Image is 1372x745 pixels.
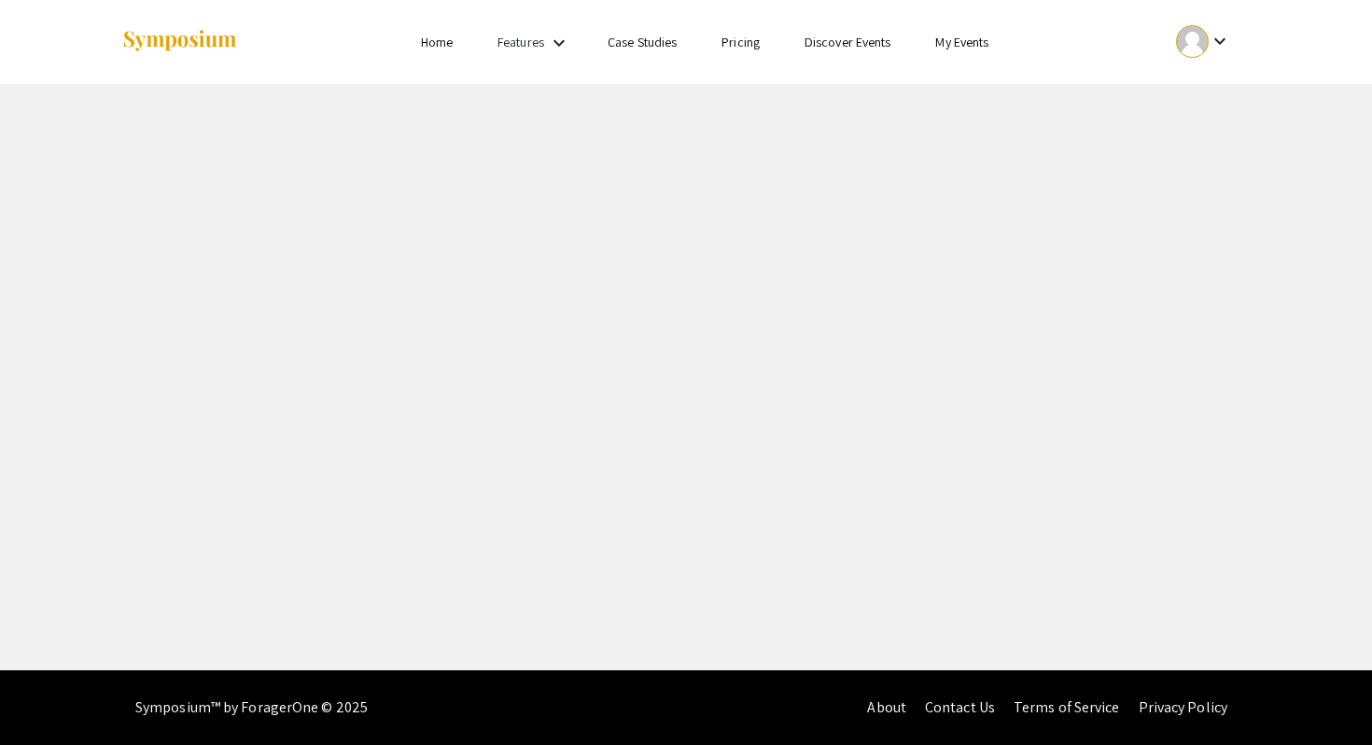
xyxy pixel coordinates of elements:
[497,34,544,50] a: Features
[1014,697,1120,717] a: Terms of Service
[1156,21,1251,63] button: Expand account dropdown
[121,29,238,54] img: Symposium by ForagerOne
[925,697,995,717] a: Contact Us
[867,697,906,717] a: About
[1139,697,1227,717] a: Privacy Policy
[548,32,570,54] mat-icon: Expand Features list
[935,34,988,50] a: My Events
[721,34,760,50] a: Pricing
[805,34,891,50] a: Discover Events
[1209,30,1231,52] mat-icon: Expand account dropdown
[135,670,368,745] div: Symposium™ by ForagerOne © 2025
[421,34,453,50] a: Home
[608,34,677,50] a: Case Studies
